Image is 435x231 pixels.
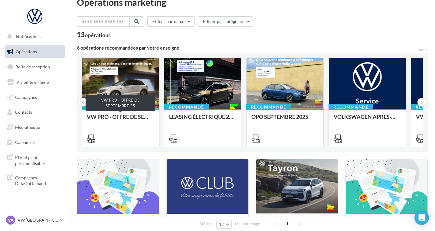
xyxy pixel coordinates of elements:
div: 6 opérations recommandées par votre enseigne [77,45,418,50]
a: Campagnes [4,91,66,104]
span: Boîte de réception [15,64,50,69]
a: Visibilité en ligne [4,76,66,89]
span: Contacts [15,109,32,115]
div: 13 [77,31,111,38]
span: Visibilité en ligne [16,80,49,85]
span: 1 [283,219,292,229]
div: Recommandé [164,104,209,110]
div: opérations [85,32,111,38]
a: Médiathèque [4,121,66,134]
span: Médiathèque [15,125,40,130]
a: Boîte de réception [4,60,66,73]
div: Recommandé [82,104,126,110]
a: Contacts [4,106,66,119]
span: Calendrier [15,140,35,145]
div: Recommandé [329,104,373,110]
a: VA VW [GEOGRAPHIC_DATA] [5,214,65,226]
p: VW [GEOGRAPHIC_DATA] [18,217,58,223]
div: Recommandé [246,104,291,110]
div: Open Intercom Messenger [414,210,429,225]
a: Calendrier [4,136,66,149]
div: LEASING ÉLECTRIQUE 2025 [169,114,236,126]
div: VW PRO - OFFRE DE SEPTEMBRE 25 [87,114,154,126]
span: VA [8,217,14,223]
span: résultats/page [235,221,260,227]
span: Campagnes [15,94,37,99]
span: Campagnes DataOnDemand [15,174,62,187]
button: 12 [216,220,232,229]
a: Opérations [4,45,66,58]
span: Opérations [16,49,37,54]
a: PLV et print personnalisable [4,151,66,169]
a: Campagnes DataOnDemand [4,171,66,189]
button: Filtrer par canal [147,16,195,27]
div: OPO SEPTEMBRE 2025 [251,114,319,126]
span: Notifications [16,34,41,39]
span: PLV et print personnalisable [15,153,62,166]
button: Filtrer par catégorie [198,16,253,27]
button: Notifications [4,30,64,43]
span: 12 [219,222,224,227]
div: VOLKSWAGEN APRES-VENTE [334,114,401,126]
div: VW PRO - OFFRE DE SEPTEMBRE 25 [86,95,155,111]
span: Afficher [199,221,213,227]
